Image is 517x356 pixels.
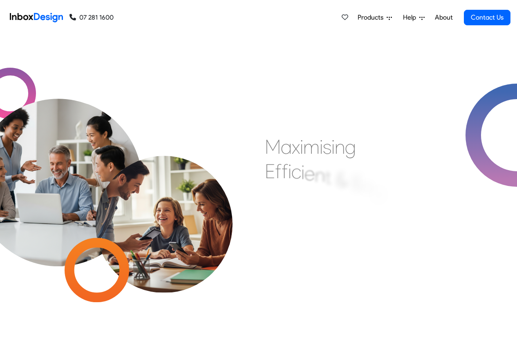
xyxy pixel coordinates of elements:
a: 07 281 1600 [69,13,114,22]
div: n [363,174,373,199]
div: i [331,135,335,159]
a: Products [354,9,395,26]
div: a [281,135,292,159]
div: t [325,165,331,189]
div: c [291,159,301,184]
div: n [335,135,345,159]
a: Contact Us [464,10,510,25]
div: g [373,179,384,203]
a: Help [400,9,428,26]
div: i [288,159,291,184]
div: e [304,161,315,186]
div: i [320,135,323,159]
a: About [432,9,455,26]
div: i [300,135,303,159]
div: E [352,171,363,195]
div: x [292,135,300,159]
div: f [282,159,288,184]
div: m [303,135,320,159]
div: n [315,163,325,187]
div: & [336,168,347,192]
div: Maximising Efficient & Engagement, Connecting Schools, Families, and Students. [265,135,463,257]
div: g [345,135,356,159]
div: s [323,135,331,159]
span: Help [403,13,419,22]
div: M [265,135,281,159]
span: Products [358,13,387,22]
div: E [265,159,275,184]
div: i [301,160,304,184]
div: a [384,183,395,208]
div: f [275,159,282,184]
img: parents_with_child.png [78,122,250,293]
